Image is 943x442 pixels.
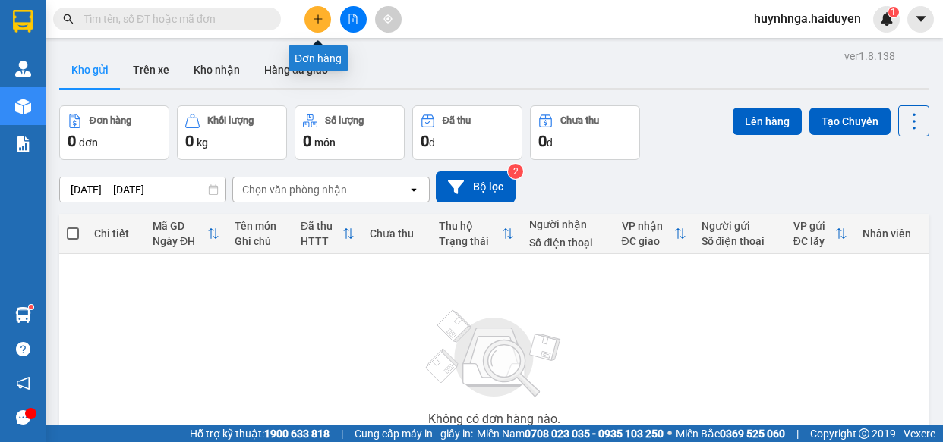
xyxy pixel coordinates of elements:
span: Miền Bắc [676,425,785,442]
div: Số điện thoại [529,237,606,249]
div: Người gửi [702,220,778,232]
button: Đã thu0đ [412,105,522,160]
div: Ngày ĐH [153,235,207,247]
div: Ghi chú [235,235,286,247]
button: aim [375,6,402,33]
strong: 0369 525 060 [720,428,785,440]
th: Toggle SortBy [614,214,694,254]
span: 0 [421,132,429,150]
button: file-add [340,6,367,33]
span: 0 [185,132,194,150]
div: Chưa thu [560,115,599,126]
button: plus [304,6,331,33]
span: search [63,14,74,24]
span: message [16,410,30,425]
span: huynhnga.haiduyen [742,9,873,28]
img: logo-vxr [13,10,33,33]
sup: 1 [29,305,33,309]
div: Tên món [235,220,286,232]
span: đ [429,136,435,149]
span: question-circle [16,342,30,356]
div: Khối lượng [207,115,254,126]
div: ĐC giao [622,235,674,247]
img: icon-new-feature [880,12,894,26]
button: caret-down [907,6,934,33]
img: warehouse-icon [15,99,31,114]
input: Tìm tên, số ĐT hoặc mã đơn [84,11,263,27]
div: Đã thu [301,220,342,232]
div: ver 1.8.138 [844,48,895,64]
button: Số lượng0món [295,105,405,160]
div: Trạng thái [439,235,502,247]
div: Thu hộ [439,220,502,232]
th: Toggle SortBy [431,214,522,254]
button: Đơn hàng0đơn [59,105,169,160]
span: Cung cấp máy in - giấy in: [355,425,473,442]
button: Trên xe [121,52,181,88]
span: 0 [538,132,547,150]
div: Đơn hàng [90,115,131,126]
svg: open [408,183,420,196]
div: Người nhận [529,218,606,230]
span: Miền Nam [477,425,664,442]
div: VP nhận [622,220,674,232]
span: 0 [303,132,311,150]
sup: 2 [508,164,523,179]
span: aim [383,14,393,24]
span: | [341,425,343,442]
div: Số lượng [325,115,364,126]
button: Chưa thu0đ [530,105,640,160]
th: Toggle SortBy [786,214,855,254]
div: Chưa thu [370,227,424,240]
span: notification [16,376,30,390]
span: copyright [859,428,869,439]
div: Số điện thoại [702,235,778,247]
div: Chi tiết [94,227,137,240]
span: | [796,425,799,442]
button: Bộ lọc [436,171,516,202]
div: Chọn văn phòng nhận [242,182,347,197]
input: Select a date range. [60,177,225,202]
span: file-add [348,14,358,24]
span: 0 [68,132,76,150]
div: VP gửi [793,220,835,232]
span: đơn [79,136,98,149]
button: Lên hàng [733,108,802,135]
div: Đã thu [443,115,471,126]
span: món [314,136,336,149]
img: warehouse-icon [15,61,31,77]
div: Nhân viên [863,227,922,240]
span: plus [313,14,323,24]
div: ĐC lấy [793,235,835,247]
span: ⚪️ [667,431,672,437]
button: Kho nhận [181,52,252,88]
div: Mã GD [153,220,207,232]
button: Tạo Chuyến [809,108,891,135]
div: HTTT [301,235,342,247]
img: solution-icon [15,136,31,152]
sup: 1 [888,7,899,17]
strong: 1900 633 818 [264,428,330,440]
img: svg+xml;base64,PHN2ZyBjbGFzcz0ibGlzdC1wbHVnX19zdmciIHhtbG5zPSJodHRwOi8vd3d3LnczLm9yZy8yMDAwL3N2Zy... [418,301,570,407]
th: Toggle SortBy [145,214,227,254]
button: Hàng đã giao [252,52,340,88]
th: Toggle SortBy [293,214,362,254]
div: Không có đơn hàng nào. [428,413,560,425]
strong: 0708 023 035 - 0935 103 250 [525,428,664,440]
button: Khối lượng0kg [177,105,287,160]
span: kg [197,136,208,149]
button: Kho gửi [59,52,121,88]
span: caret-down [914,12,928,26]
img: warehouse-icon [15,307,31,323]
span: 1 [891,7,896,17]
span: Hỗ trợ kỹ thuật: [190,425,330,442]
span: đ [547,136,553,149]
